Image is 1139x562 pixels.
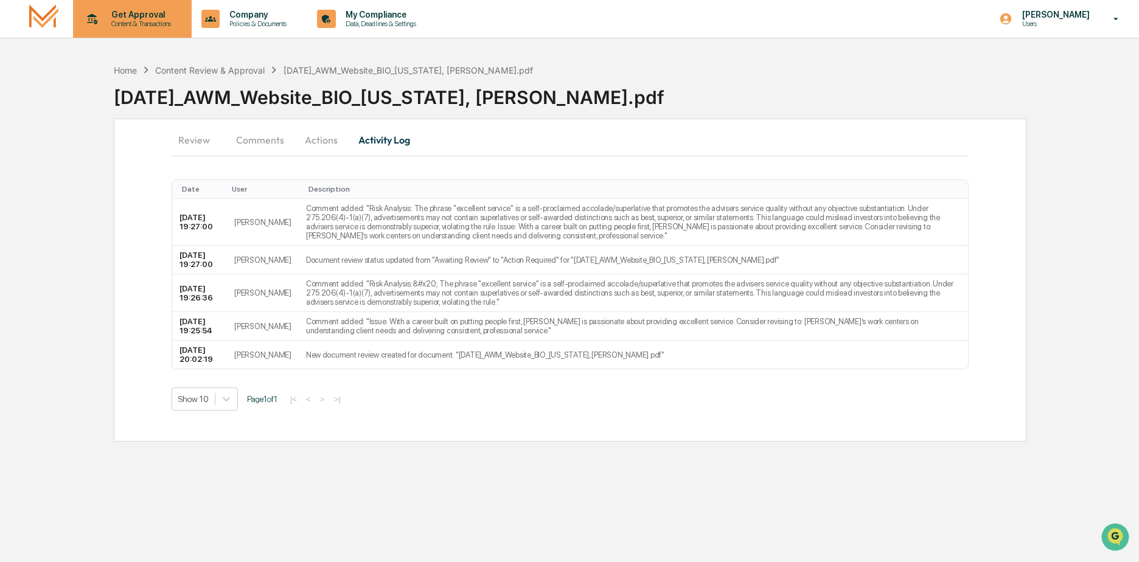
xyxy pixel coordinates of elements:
button: Review [172,125,226,154]
a: 🗄️Attestations [83,148,156,170]
iframe: Open customer support [1100,522,1133,555]
img: logo [29,4,58,33]
a: 🖐️Preclearance [7,148,83,170]
td: [PERSON_NAME] [227,341,299,369]
td: Comment added: "​Risk Analysis:&#x20; The phrase "excellent service" is a self-proclaimed accolad... [299,274,968,312]
td: [PERSON_NAME] [227,246,299,274]
p: Content & Transactions [102,19,177,28]
button: < [302,394,315,404]
div: 🗄️ [88,154,98,164]
td: Document review status updated from "Awaiting Review" to "Action Required" for "[DATE]_AWM_Websit... [299,246,968,274]
button: Actions [294,125,349,154]
p: Get Approval [102,10,177,19]
td: [PERSON_NAME] [227,199,299,246]
div: Toggle SortBy [232,185,294,193]
td: Comment added: "​​Risk Analysis: The phrase "excellent service" is a self-proclaimed accolade/sup... [299,199,968,246]
a: 🔎Data Lookup [7,172,82,193]
td: [DATE] 19:25:54 [172,312,227,341]
p: My Compliance [336,10,422,19]
div: 🖐️ [12,154,22,164]
div: Content Review & Approval [155,65,265,75]
div: 🔎 [12,178,22,187]
p: Company [220,10,293,19]
span: Pylon [121,206,147,215]
button: >| [330,394,344,404]
div: secondary tabs example [172,125,969,154]
div: Home [114,65,137,75]
td: Comment added: "Issue: With a career built on putting people first, [PERSON_NAME] is passionate a... [299,312,968,341]
p: Users [1012,19,1096,28]
td: [PERSON_NAME] [227,274,299,312]
p: Data, Deadlines & Settings [336,19,422,28]
button: Activity Log [349,125,420,154]
td: [DATE] 20:02:19 [172,341,227,369]
div: Start new chat [41,93,200,105]
button: Comments [226,125,294,154]
button: > [316,394,329,404]
div: We're available if you need us! [41,105,154,115]
div: Toggle SortBy [182,185,222,193]
button: Start new chat [207,97,221,111]
span: Attestations [100,153,151,165]
td: [DATE] 19:27:00 [172,199,227,246]
span: Preclearance [24,153,78,165]
td: [PERSON_NAME] [227,312,299,341]
p: Policies & Documents [220,19,293,28]
p: [PERSON_NAME] [1012,10,1096,19]
span: Page 1 of 1 [247,394,277,404]
div: [DATE]_AWM_Website_BIO_[US_STATE], [PERSON_NAME].pdf [284,65,533,75]
span: Data Lookup [24,176,77,189]
td: [DATE] 19:26:36 [172,274,227,312]
td: New document review created for document: "[DATE]_AWM_Website_BIO_[US_STATE], [PERSON_NAME].pdf" [299,341,968,369]
p: How can we help? [12,26,221,45]
div: [DATE]_AWM_Website_BIO_[US_STATE], [PERSON_NAME].pdf [114,77,1139,108]
div: Toggle SortBy [308,185,963,193]
button: |< [287,394,301,404]
a: Powered byPylon [86,206,147,215]
td: [DATE] 19:27:00 [172,246,227,274]
img: 1746055101610-c473b297-6a78-478c-a979-82029cc54cd1 [12,93,34,115]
